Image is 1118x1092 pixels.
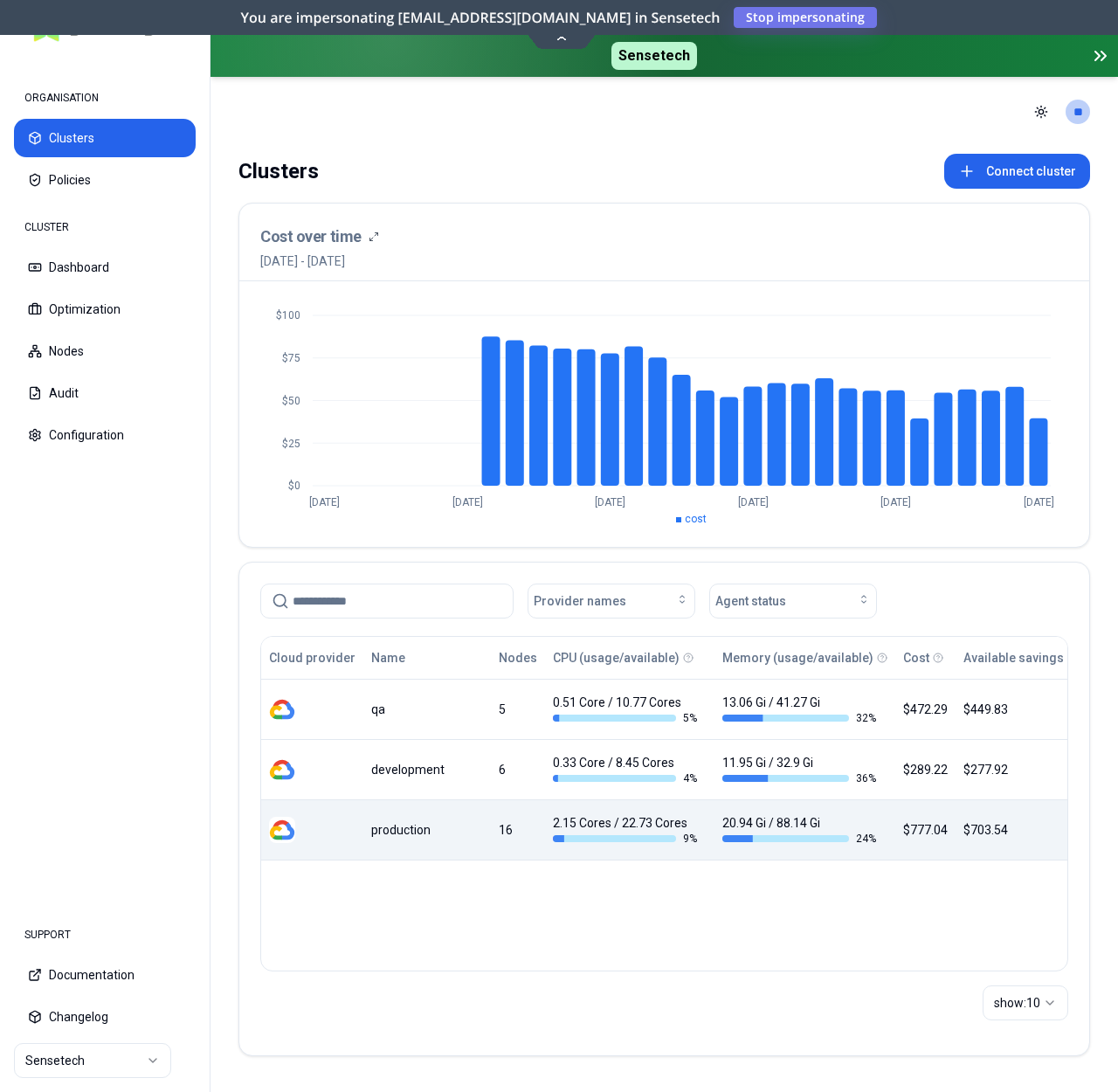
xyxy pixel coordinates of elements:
[709,584,877,619] button: Agent status
[1024,496,1054,508] tspan: [DATE]
[371,640,405,675] button: Name
[553,711,707,725] div: 5 %
[722,771,876,785] div: 36 %
[553,754,707,785] div: 0.33 Core / 8.45 Cores
[534,592,626,610] span: Provider names
[685,513,707,525] span: cost
[371,821,483,839] div: production
[14,80,196,115] div: ORGANISATION
[903,761,948,778] div: $289.22
[903,640,929,675] button: Cost
[371,761,483,778] div: development
[14,917,196,952] div: SUPPORT
[903,701,948,718] div: $472.29
[288,480,300,492] tspan: $0
[282,352,300,364] tspan: $75
[14,416,196,454] button: Configuration
[499,761,537,778] div: 6
[282,395,300,407] tspan: $50
[944,154,1090,189] button: Connect cluster
[553,814,707,846] div: 2.15 Cores / 22.73 Cores
[722,814,876,846] div: 20.94 Gi / 88.14 Gi
[260,252,379,270] span: [DATE] - [DATE]
[499,640,537,675] button: Nodes
[963,821,1078,839] div: $703.54
[269,757,295,783] img: gcp
[715,592,786,610] span: Agent status
[738,496,769,508] tspan: [DATE]
[309,496,340,508] tspan: [DATE]
[14,290,196,328] button: Optimization
[903,821,948,839] div: $777.04
[269,817,295,843] img: gcp
[276,309,300,321] tspan: $100
[14,161,196,199] button: Policies
[14,998,196,1036] button: Changelog
[595,496,625,508] tspan: [DATE]
[722,694,876,725] div: 13.06 Gi / 41.27 Gi
[963,701,1078,718] div: $449.83
[722,754,876,785] div: 11.95 Gi / 32.9 Gi
[452,496,483,508] tspan: [DATE]
[722,640,873,675] button: Memory (usage/available)
[963,761,1078,778] div: $277.92
[14,332,196,370] button: Nodes
[553,694,707,725] div: 0.51 Core / 10.77 Cores
[14,119,196,157] button: Clusters
[499,821,537,839] div: 16
[371,701,483,718] div: qa
[238,154,319,189] div: Clusters
[611,42,697,70] span: Sensetech
[963,640,1064,675] button: Available savings
[722,832,876,846] div: 24 %
[269,696,295,722] img: gcp
[499,701,537,718] div: 5
[260,225,362,249] h3: Cost over time
[14,374,196,412] button: Audit
[553,832,707,846] div: 9 %
[722,711,876,725] div: 32 %
[528,584,695,619] button: Provider names
[14,956,196,994] button: Documentation
[880,496,911,508] tspan: [DATE]
[14,210,196,245] div: CLUSTER
[282,438,300,450] tspan: $25
[553,640,680,675] button: CPU (usage/available)
[269,640,355,675] button: Cloud provider
[14,248,196,287] button: Dashboard
[553,771,707,785] div: 4 %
